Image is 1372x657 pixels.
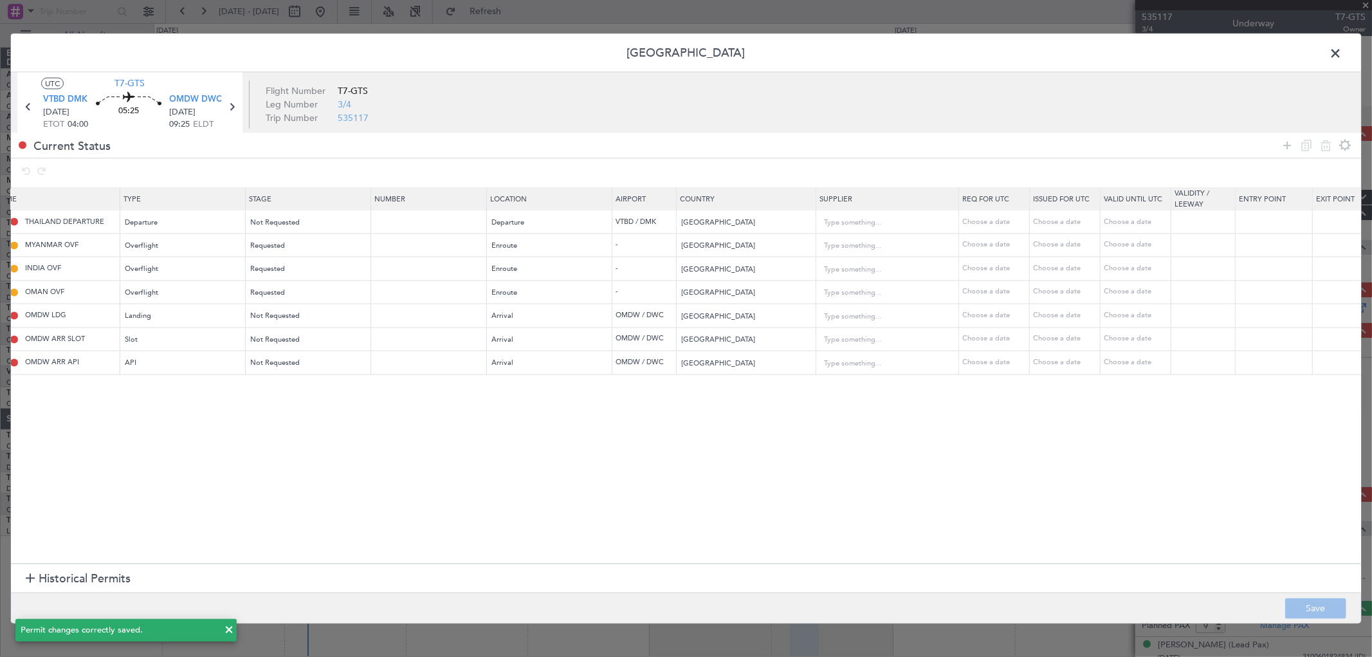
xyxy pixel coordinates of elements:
div: Choose a date [1104,287,1171,298]
div: Choose a date [1104,263,1171,274]
header: [GEOGRAPHIC_DATA] [11,33,1361,72]
span: Validity / Leeway [1175,189,1209,209]
span: Exit Point [1316,194,1355,203]
div: Choose a date [1104,357,1171,368]
div: Choose a date [1104,216,1171,227]
div: Choose a date [1104,310,1171,321]
span: Entry Point [1239,194,1286,203]
div: Choose a date [1104,334,1171,345]
div: Permit changes correctly saved. [21,624,217,637]
span: Valid Until Utc [1104,194,1162,203]
div: Choose a date [1104,240,1171,251]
